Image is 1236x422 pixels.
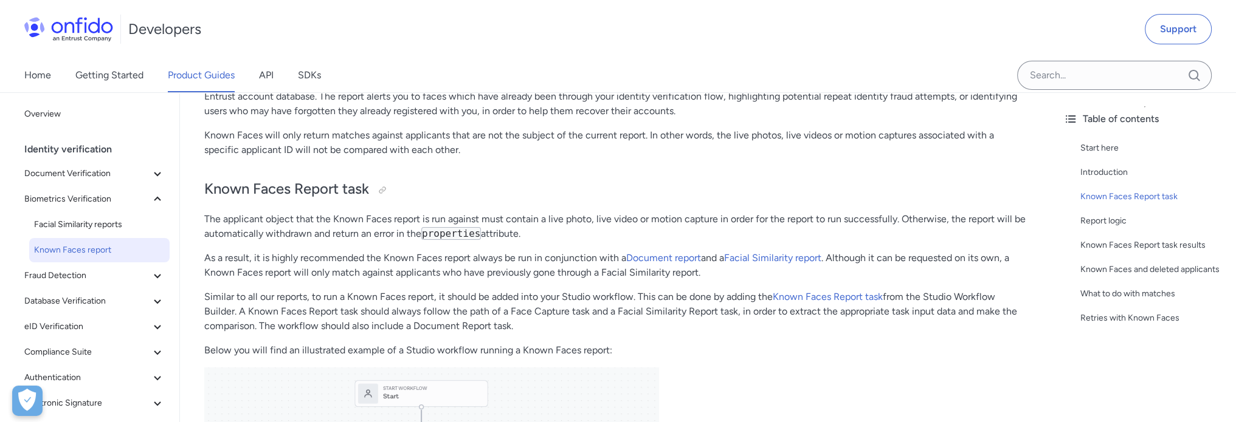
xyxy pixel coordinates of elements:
[1017,61,1212,90] input: Onfido search input field
[724,252,821,264] a: Facial Similarity report
[19,366,170,390] button: Authentication
[168,58,235,92] a: Product Guides
[19,340,170,364] button: Compliance Suite
[24,17,113,41] img: Onfido Logo
[1080,238,1226,253] a: Known Faces Report task results
[204,251,1029,280] p: As a result, it is highly recommended the Known Faces report always be run in conjunction with a ...
[1080,287,1226,301] a: What to do with matches
[12,386,43,416] button: Open Preferences
[773,291,883,302] a: Known Faces Report task
[24,345,150,359] span: Compliance Suite
[204,179,1029,200] h2: Known Faces Report task
[1080,189,1226,204] a: Known Faces Report task
[1080,214,1226,228] a: Report logic
[204,343,1029,358] p: Below you will find an illustrated example of a Studio workflow running a Known Faces report:
[24,319,150,334] span: eID Verification
[24,107,165,121] span: Overview
[29,238,170,262] a: Known Faces report
[19,102,170,126] a: Overview
[259,58,274,92] a: API
[24,294,150,308] span: Database Verification
[626,252,701,264] a: Document report
[75,58,143,92] a: Getting Started
[19,162,170,186] button: Document Verification
[19,289,170,313] button: Database Verification
[24,58,51,92] a: Home
[24,137,174,162] div: Identity verification
[204,290,1029,333] p: Similar to all our reports, to run a Known Faces report, it should be added into your Studio work...
[24,268,150,283] span: Fraud Detection
[19,187,170,211] button: Biometrics Verification
[24,166,150,181] span: Document Verification
[421,227,481,240] code: properties
[204,212,1029,241] p: The applicant object that the Known Faces report is run against must contain a live photo, live v...
[24,396,150,410] span: Electronic Signature
[19,264,170,288] button: Fraud Detection
[34,217,165,232] span: Facial Similarity reports
[298,58,321,92] a: SDKs
[1080,311,1226,325] a: Retries with Known Faces
[1145,14,1212,44] a: Support
[12,386,43,416] div: Cookie Preferences
[29,213,170,237] a: Facial Similarity reports
[19,315,170,339] button: eID Verification
[128,19,201,39] h1: Developers
[24,192,150,206] span: Biometrics Verification
[34,243,165,257] span: Known Faces report
[19,391,170,415] button: Electronic Signature
[24,370,150,385] span: Authentication
[1080,262,1226,277] a: Known Faces and deleted applicants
